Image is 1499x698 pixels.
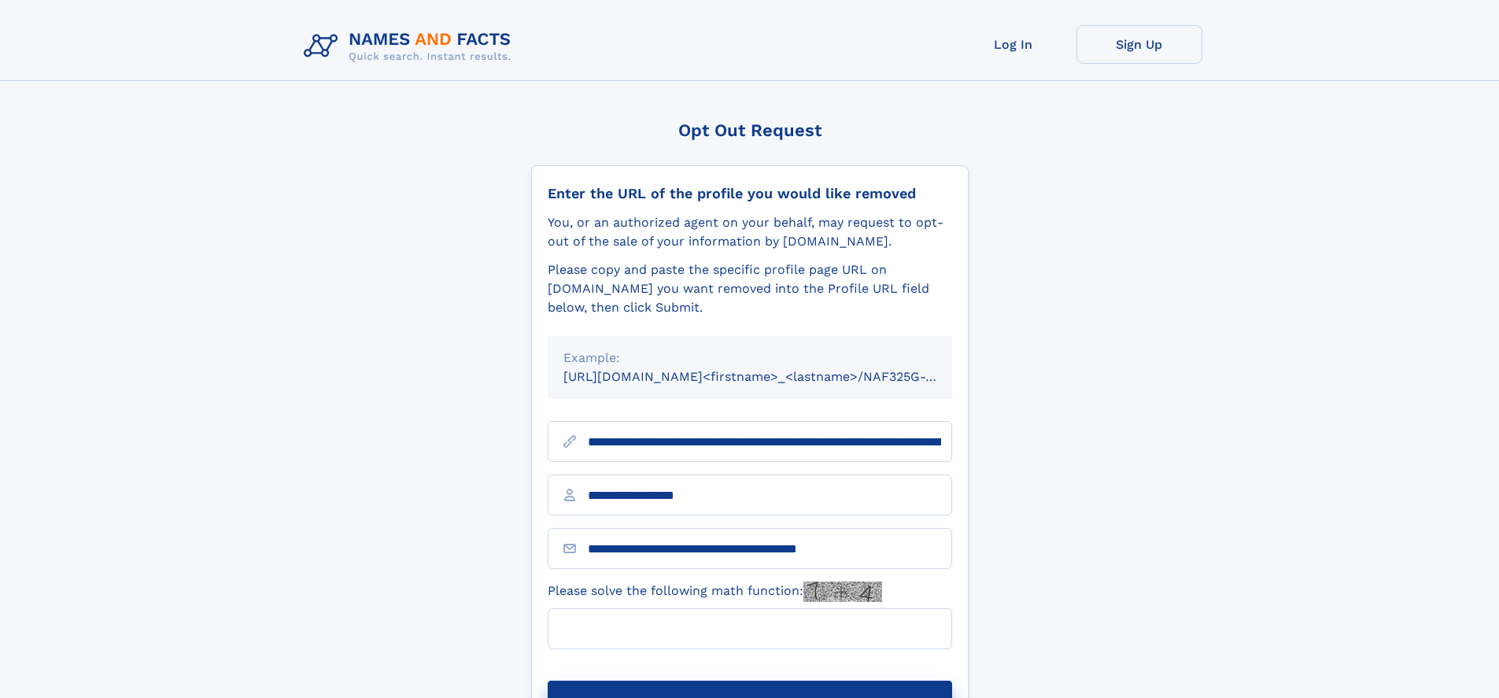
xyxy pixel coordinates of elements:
[548,260,952,317] div: Please copy and paste the specific profile page URL on [DOMAIN_NAME] you want removed into the Pr...
[548,213,952,251] div: You, or an authorized agent on your behalf, may request to opt-out of the sale of your informatio...
[531,120,969,140] div: Opt Out Request
[297,25,524,68] img: Logo Names and Facts
[548,185,952,202] div: Enter the URL of the profile you would like removed
[548,582,882,602] label: Please solve the following math function:
[563,369,982,384] small: [URL][DOMAIN_NAME]<firstname>_<lastname>/NAF325G-xxxxxxxx
[951,25,1076,64] a: Log In
[1076,25,1202,64] a: Sign Up
[563,349,936,367] div: Example:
